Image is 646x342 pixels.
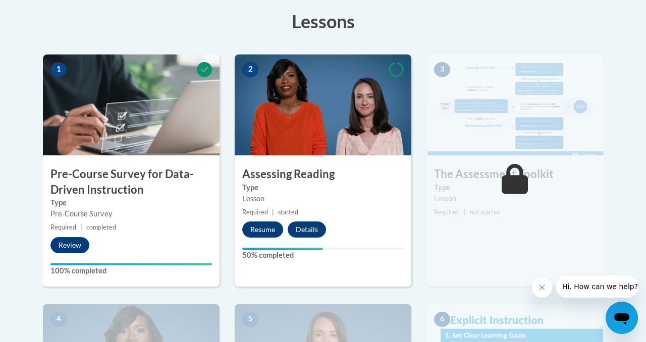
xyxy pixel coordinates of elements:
span: not started [470,208,501,216]
label: Type [50,197,212,208]
h3: Lessons [43,9,603,34]
div: Your progress [50,263,212,265]
label: 100% completed [50,265,212,276]
h3: The Assessment Toolkit [426,166,603,182]
span: 3 [434,62,450,77]
span: | [272,208,274,216]
span: Required [242,208,268,216]
div: Lesson [434,193,596,204]
span: | [80,223,82,231]
span: started [278,208,298,216]
h3: Pre-Course Survey for Data-Driven Instruction [43,166,220,198]
img: Course Image [43,54,220,155]
span: Required [50,223,76,231]
img: Course Image [426,54,603,155]
iframe: Close message [532,277,552,298]
span: Required [434,208,460,216]
button: Review [50,237,89,253]
button: Details [288,221,326,238]
span: 5 [242,312,258,327]
label: Type [434,182,596,193]
span: 6 [434,312,450,327]
span: 4 [50,312,67,327]
span: | [464,208,466,216]
button: Resume [242,221,283,238]
img: Course Image [235,54,411,155]
div: Lesson [242,193,404,204]
span: completed [86,223,116,231]
h3: Assessing Reading [235,166,411,182]
iframe: Button to launch messaging window [606,302,638,334]
label: Type [242,182,404,193]
label: 50% completed [242,250,404,261]
div: Pre-Course Survey [50,208,212,219]
span: 2 [242,62,258,77]
div: Your progress [242,248,323,250]
span: 1 [50,62,67,77]
iframe: Message from company [556,275,638,298]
